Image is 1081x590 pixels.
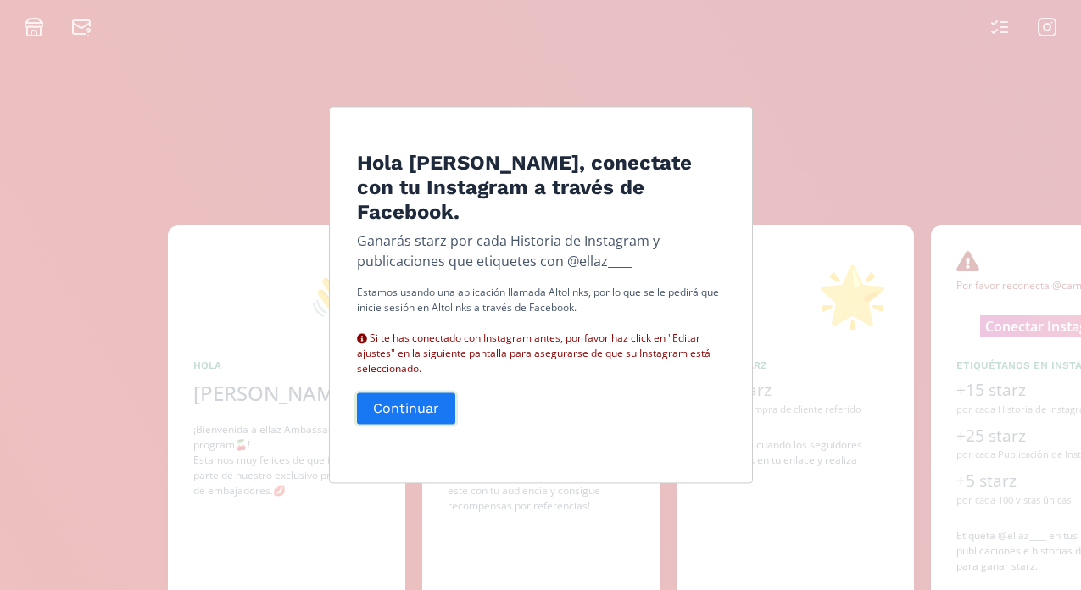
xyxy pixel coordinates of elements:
[357,151,725,224] h4: Hola [PERSON_NAME], conectate con tu Instagram a través de Facebook.
[357,286,725,377] p: Estamos usando una aplicación llamada Altolinks, por lo que se le pedirá que inicie sesión en Alt...
[357,316,725,377] div: Si te has conectado con Instagram antes, por favor haz click en "Editar ajustes" en la siguiente ...
[357,231,725,272] p: Ganarás starz por cada Historia de Instagram y publicaciones que etiquetes con @ellaz____
[354,391,458,427] button: Continuar
[329,106,753,483] div: Edit Program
